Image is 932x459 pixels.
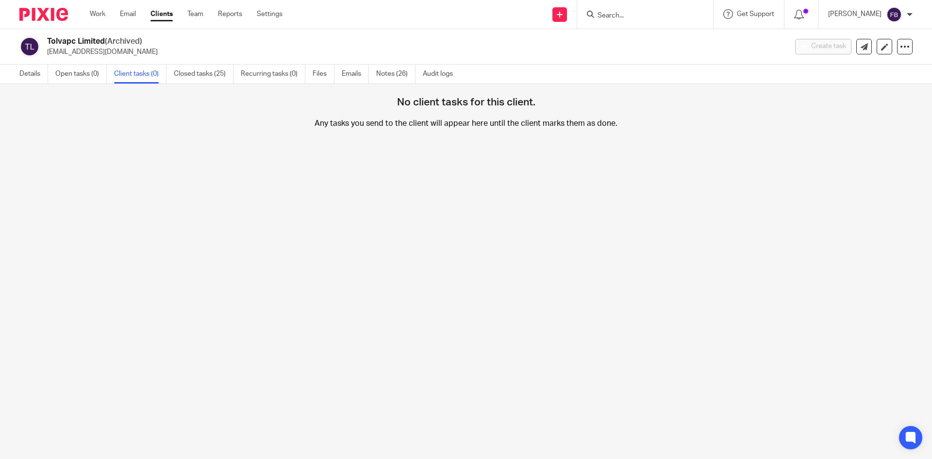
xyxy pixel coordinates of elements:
h2: Tolvapc Limited [47,36,634,47]
a: Settings [257,9,283,19]
a: Recurring tasks (0) [241,65,305,84]
p: [EMAIL_ADDRESS][DOMAIN_NAME] [47,47,781,57]
a: Closed tasks (25) [174,65,233,84]
a: Client tasks (0) [114,65,166,84]
a: Email [120,9,136,19]
a: Audit logs [423,65,460,84]
p: Any tasks you send to the client will appear here until the client marks them as done. [155,119,777,172]
span: Get Support [737,11,774,17]
a: Notes (26) [376,65,416,84]
a: Reports [218,9,242,19]
a: Work [90,9,105,19]
p: [PERSON_NAME] [828,9,882,19]
a: Files [313,65,334,84]
img: Pixie [19,8,68,21]
h4: No client tasks for this client. [397,62,535,109]
a: Clients [150,9,173,19]
button: Create task [795,39,851,54]
input: Search [597,12,684,20]
span: (Archived) [105,37,142,45]
a: Details [19,65,48,84]
img: svg%3E [886,7,902,22]
a: Team [187,9,203,19]
img: svg%3E [19,36,40,57]
a: Emails [342,65,369,84]
a: Open tasks (0) [55,65,107,84]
